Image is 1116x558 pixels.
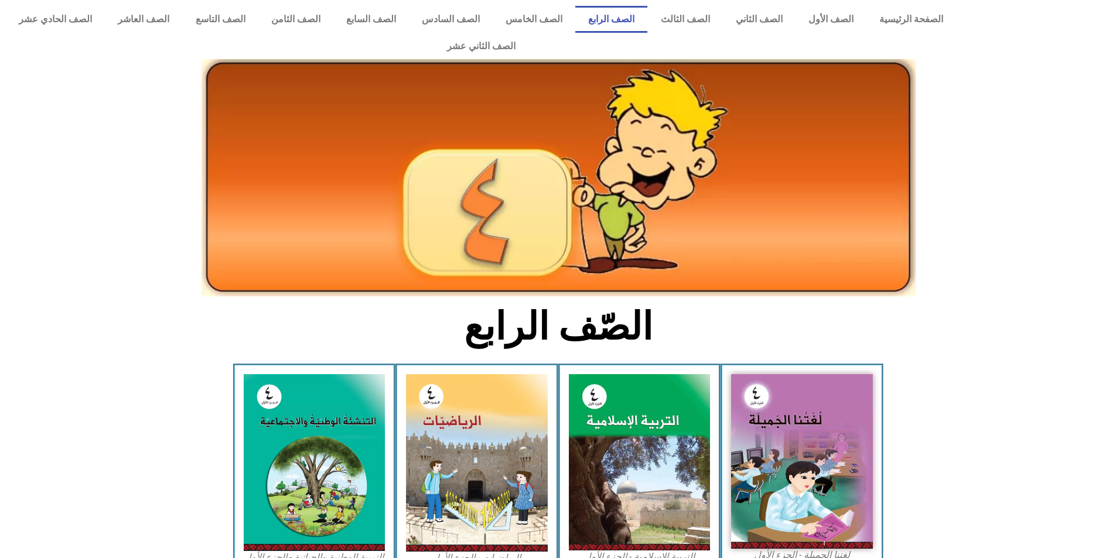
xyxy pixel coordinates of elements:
a: الصف الثامن [258,6,333,33]
a: الصف التاسع [182,6,258,33]
a: الصف السادس [409,6,493,33]
a: الصف الثاني عشر [6,33,956,60]
a: الصف الثاني [723,6,796,33]
a: الصفحة الرئيسية [866,6,956,33]
a: الصف الأول [796,6,866,33]
a: الصف الثالث [647,6,722,33]
a: الصف الخامس [493,6,575,33]
h2: الصّف الرابع [364,304,752,350]
a: الصف الرابع [575,6,647,33]
a: الصف العاشر [105,6,182,33]
a: الصف السابع [333,6,409,33]
a: الصف الحادي عشر [6,6,105,33]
